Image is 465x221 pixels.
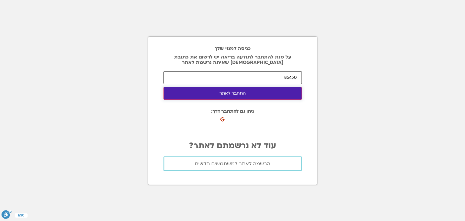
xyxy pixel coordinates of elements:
button: התחבר לאתר [163,87,302,100]
iframe: כפתור לכניסה באמצעות חשבון Google [222,111,288,124]
span: הרשמה לאתר למשתמשים חדשים [195,161,270,166]
input: הקוד שקיבלת [163,71,302,84]
h2: כניסה למנוי שלך [163,46,302,51]
a: הרשמה לאתר למשתמשים חדשים [163,156,302,171]
p: על מנת להתחבר לתודעה בריאה יש לרשום את כתובת [DEMOGRAPHIC_DATA] שאיתה נרשמת לאתר [163,54,302,65]
p: עוד לא נרשמתם לאתר? [163,141,302,150]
